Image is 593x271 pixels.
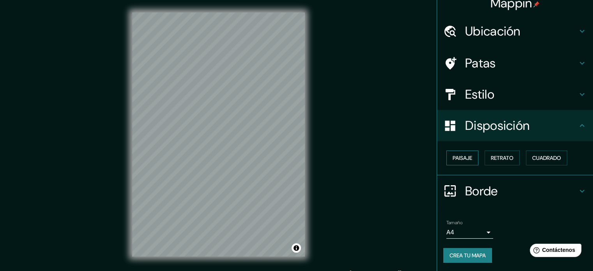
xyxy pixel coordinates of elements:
font: Tamaño [446,220,462,226]
div: Borde [437,175,593,207]
font: Retrato [491,154,513,161]
img: pin-icon.png [533,1,540,7]
div: Patas [437,48,593,79]
font: Ubicación [465,23,520,39]
button: Cuadrado [526,151,567,165]
div: Disposición [437,110,593,141]
div: Ubicación [437,16,593,47]
font: Patas [465,55,496,71]
canvas: Mapa [132,12,305,257]
font: Crea tu mapa [450,252,486,259]
button: Retrato [485,151,520,165]
iframe: Lanzador de widgets de ayuda [524,241,584,262]
font: Paisaje [453,154,472,161]
font: Cuadrado [532,154,561,161]
button: Activar o desactivar atribución [292,243,301,253]
font: Estilo [465,86,494,103]
button: Crea tu mapa [443,248,492,263]
div: A4 [446,226,493,239]
font: Disposición [465,117,529,134]
button: Paisaje [446,151,478,165]
font: Borde [465,183,498,199]
div: Estilo [437,79,593,110]
font: A4 [446,228,454,236]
